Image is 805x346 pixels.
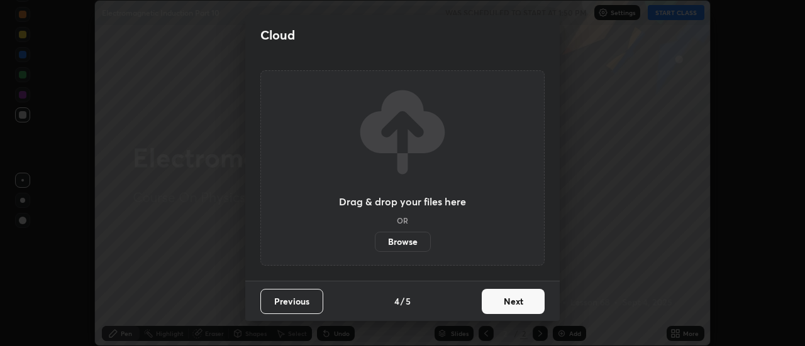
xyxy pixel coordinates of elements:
button: Next [482,289,545,314]
h2: Cloud [260,27,295,43]
h3: Drag & drop your files here [339,197,466,207]
h5: OR [397,217,408,224]
h4: 4 [394,295,399,308]
button: Previous [260,289,323,314]
h4: 5 [406,295,411,308]
h4: / [401,295,404,308]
